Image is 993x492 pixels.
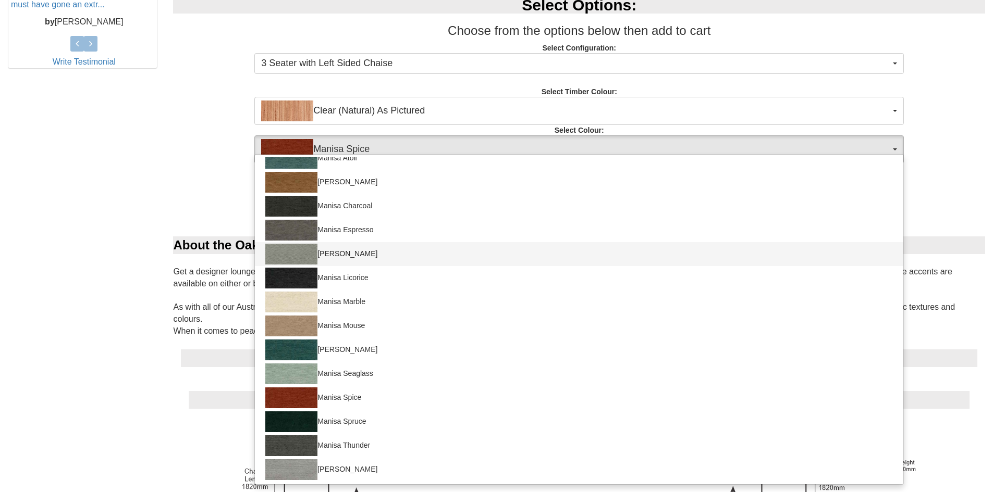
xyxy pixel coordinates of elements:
[255,338,903,362] a: [PERSON_NAME]
[542,44,616,52] strong: Select Configuration:
[261,139,890,160] span: Manisa Spice
[173,24,985,37] h3: Choose from the options below then add to cart
[254,135,904,163] button: Manisa SpiceManisa Spice
[255,266,903,290] a: Manisa Licorice
[265,244,317,264] img: Manisa Fossil
[254,97,904,125] button: Clear (Natural) As PicturedClear (Natural) As Pictured
[265,363,317,384] img: Manisa Seaglass
[265,459,317,480] img: Manisa Vapour
[265,148,317,169] img: Manisa Atoll
[265,220,317,241] img: Manisa Espresso
[261,100,313,121] img: Clear (Natural) As Pictured
[45,17,55,26] b: by
[255,386,903,410] a: Manisa Spice
[261,139,313,160] img: Manisa Spice
[255,194,903,218] a: Manisa Charcoal
[542,87,617,96] strong: Select Timber Colour:
[189,391,970,409] div: L Shape Chaise Lounges:
[254,53,904,74] button: 3 Seater with Left Sided Chaise
[255,410,903,434] a: Manisa Spruce
[265,268,317,288] img: Manisa Licorice
[255,218,903,242] a: Manisa Espresso
[53,57,116,66] a: Write Testimonial
[555,126,604,134] strong: Select Colour:
[255,146,903,170] a: Manisa Atoll
[11,16,157,28] p: [PERSON_NAME]
[265,339,317,360] img: Manisa Peacock
[255,242,903,266] a: [PERSON_NAME]
[265,196,317,217] img: Manisa Charcoal
[173,236,985,254] div: About the Oakley:
[255,314,903,338] a: Manisa Mouse
[255,458,903,482] a: [PERSON_NAME]
[265,435,317,456] img: Manisa Thunder
[181,349,977,367] div: Popular Configurations:
[255,290,903,314] a: Manisa Marble
[265,316,317,336] img: Manisa Mouse
[255,170,903,194] a: [PERSON_NAME]
[261,100,890,121] span: Clear (Natural) As Pictured
[265,387,317,408] img: Manisa Spice
[265,172,317,193] img: Manisa Caramel
[255,434,903,458] a: Manisa Thunder
[265,292,317,312] img: Manisa Marble
[255,362,903,386] a: Manisa Seaglass
[265,411,317,432] img: Manisa Spruce
[261,57,890,70] span: 3 Seater with Left Sided Chaise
